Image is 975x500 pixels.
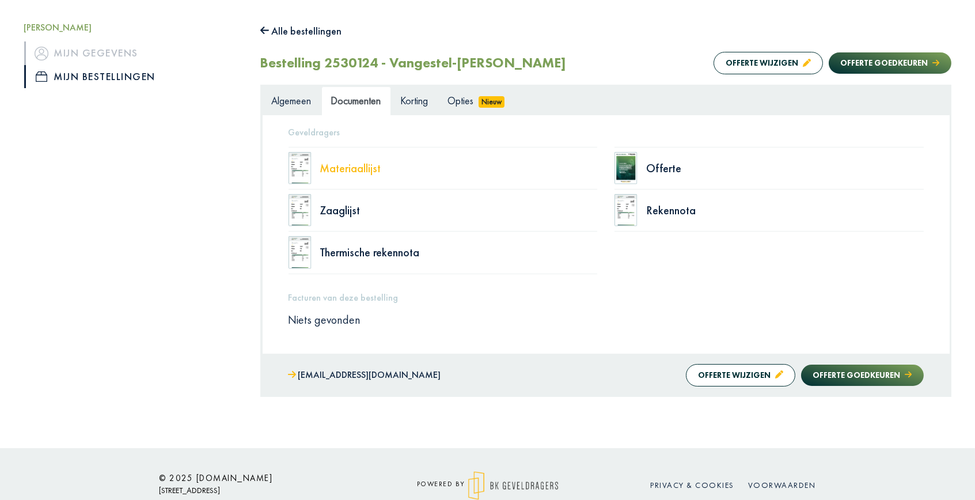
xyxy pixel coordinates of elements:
[36,71,47,82] img: icon
[614,194,638,226] img: doc
[331,94,381,107] span: Documenten
[24,41,243,65] a: iconMijn gegevens
[479,96,505,108] span: Nieuw
[262,86,950,115] ul: Tabs
[260,55,567,71] h2: Bestelling 2530124 - Vangestel-[PERSON_NAME]
[24,65,243,88] a: iconMijn bestellingen
[748,480,816,490] a: Voorwaarden
[829,52,951,74] button: Offerte goedkeuren
[646,204,924,216] div: Rekennota
[614,152,638,184] img: doc
[401,94,428,107] span: Korting
[160,473,367,483] h6: © 2025 [DOMAIN_NAME]
[289,194,312,226] img: doc
[646,162,924,174] div: Offerte
[468,471,559,500] img: logo
[289,236,312,268] img: doc
[35,47,48,60] img: icon
[686,364,795,387] button: Offerte wijzigen
[288,367,441,384] a: [EMAIL_ADDRESS][DOMAIN_NAME]
[289,127,924,138] h5: Geveldragers
[280,312,932,327] div: Niets gevonden
[160,483,367,498] p: [STREET_ADDRESS]
[448,94,474,107] span: Opties
[320,247,598,258] div: Thermische rekennota
[289,292,924,303] h5: Facturen van deze bestelling
[320,204,598,216] div: Zaaglijst
[801,365,923,386] button: Offerte goedkeuren
[24,22,243,33] h5: [PERSON_NAME]
[384,471,591,500] div: powered by
[651,480,735,490] a: Privacy & cookies
[272,94,312,107] span: Algemeen
[289,152,312,184] img: doc
[260,22,342,40] button: Alle bestellingen
[714,52,823,74] button: Offerte wijzigen
[320,162,598,174] div: Materiaallijst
